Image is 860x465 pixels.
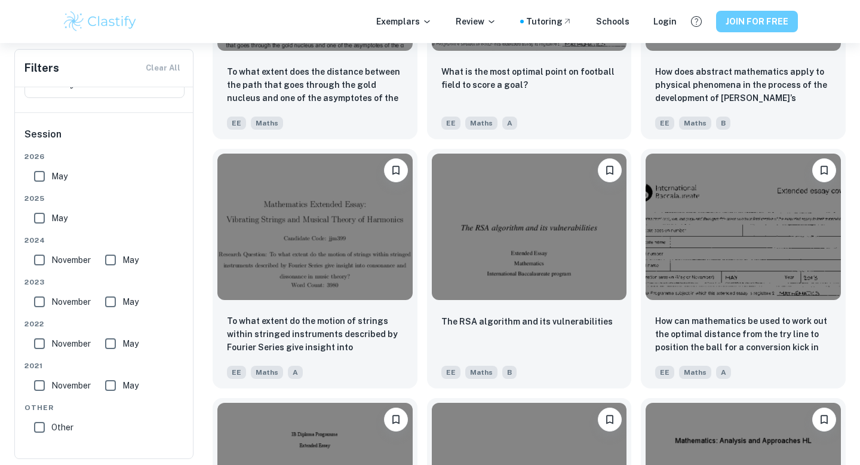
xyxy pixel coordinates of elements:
[441,315,613,328] p: The RSA algorithm and its vulnerabilities
[716,11,798,32] button: JOIN FOR FREE
[441,65,618,91] p: What is the most optimal point on football field to score a goal?
[51,337,91,350] span: November
[526,15,572,28] a: Tutoring
[502,366,517,379] span: B
[655,65,831,106] p: How does abstract mathematics apply to physical phenomena in the process of the development of Sc...
[384,408,408,432] button: Please log in to bookmark exemplars
[24,193,185,204] span: 2025
[51,170,67,183] span: May
[24,235,185,246] span: 2024
[24,319,185,329] span: 2022
[716,366,731,379] span: A
[441,366,460,379] span: EE
[641,149,846,388] a: Please log in to bookmark exemplarsHow can mathematics be used to work out the optimal distance f...
[24,277,185,287] span: 2023
[24,60,59,77] h6: Filters
[427,149,632,388] a: Please log in to bookmark exemplarsThe RSA algorithm and its vulnerabilitiesEEMathsB
[51,253,91,267] span: November
[51,212,67,225] span: May
[679,117,711,130] span: Maths
[288,366,303,379] span: A
[376,15,432,28] p: Exemplars
[456,15,496,28] p: Review
[441,117,460,130] span: EE
[227,65,403,106] p: To what extent does the distance between the path that goes through the gold nucleus and one of t...
[251,366,283,379] span: Maths
[51,421,73,434] span: Other
[24,127,185,151] h6: Session
[213,149,417,388] a: Please log in to bookmark exemplarsTo what extent do the motion of strings within stringed instru...
[646,154,841,300] img: Maths EE example thumbnail: How can mathematics be used to work out
[812,408,836,432] button: Please log in to bookmark exemplars
[384,158,408,182] button: Please log in to bookmark exemplars
[598,158,622,182] button: Please log in to bookmark exemplars
[227,117,246,130] span: EE
[122,379,139,392] span: May
[465,117,497,130] span: Maths
[251,117,283,130] span: Maths
[596,15,629,28] a: Schools
[24,402,185,413] span: Other
[24,151,185,162] span: 2026
[227,366,246,379] span: EE
[598,408,622,432] button: Please log in to bookmark exemplars
[716,117,730,130] span: B
[51,379,91,392] span: November
[653,15,677,28] a: Login
[122,253,139,267] span: May
[217,154,413,300] img: Maths EE example thumbnail: To what extent do the motion of strings
[679,366,711,379] span: Maths
[465,366,497,379] span: Maths
[502,117,517,130] span: A
[655,117,674,130] span: EE
[655,314,831,355] p: How can mathematics be used to work out the optimal distance from the try line to position the ba...
[227,314,403,355] p: To what extent do the motion of strings within stringed instruments described by Fourier Series g...
[51,295,91,308] span: November
[24,360,185,371] span: 2021
[432,154,627,300] img: Maths EE example thumbnail: The RSA algorithm and its vulnerabilitie
[812,158,836,182] button: Please log in to bookmark exemplars
[122,337,139,350] span: May
[655,366,674,379] span: EE
[686,11,707,32] button: Help and Feedback
[62,10,138,33] img: Clastify logo
[122,295,139,308] span: May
